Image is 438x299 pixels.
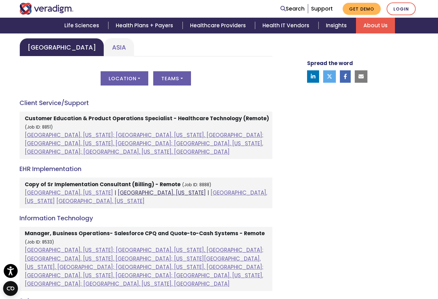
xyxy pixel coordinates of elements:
[25,230,265,237] strong: Manager, Business Operations- Salesforce CPQ and Quote-to-Cash Systems - Remote
[57,18,108,33] a: Life Sciences
[182,182,211,188] small: (Job ID: 8888)
[101,71,148,86] button: Location
[25,115,269,122] strong: Customer Education & Product Operations Specialist - Healthcare Technology (Remote)
[319,18,356,33] a: Insights
[104,38,134,56] a: Asia
[25,239,54,245] small: (Job ID: 8533)
[25,246,263,288] a: [GEOGRAPHIC_DATA], [US_STATE]; [GEOGRAPHIC_DATA], [US_STATE], [GEOGRAPHIC_DATA]; [GEOGRAPHIC_DATA...
[56,197,145,205] a: [GEOGRAPHIC_DATA], [US_STATE]
[20,38,104,56] a: [GEOGRAPHIC_DATA]
[25,131,263,156] a: [GEOGRAPHIC_DATA], [US_STATE]; [GEOGRAPHIC_DATA], [US_STATE], [GEOGRAPHIC_DATA]; [GEOGRAPHIC_DATA...
[25,189,113,196] a: [GEOGRAPHIC_DATA], [US_STATE]
[207,189,209,196] span: |
[153,71,191,86] button: Teams
[343,3,381,15] a: Get Demo
[387,2,416,15] a: Login
[115,189,116,196] span: |
[20,214,272,222] h4: Information Technology
[3,281,18,296] button: Open CMP widget
[20,3,74,15] img: Veradigm logo
[307,59,353,67] strong: Spread the word
[25,181,180,188] strong: Copy of Sr Implementation Consultant (Billing) - Remote
[25,189,267,205] a: [GEOGRAPHIC_DATA], [US_STATE]
[311,5,333,12] a: Support
[20,165,272,173] h4: EHR Implementation
[25,124,53,130] small: (Job ID: 8851)
[118,189,206,196] a: [GEOGRAPHIC_DATA], [US_STATE]
[255,18,319,33] a: Health IT Vendors
[183,18,255,33] a: Healthcare Providers
[108,18,182,33] a: Health Plans + Payers
[356,18,395,33] a: About Us
[20,99,272,107] h4: Client Service/Support
[280,5,305,13] a: Search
